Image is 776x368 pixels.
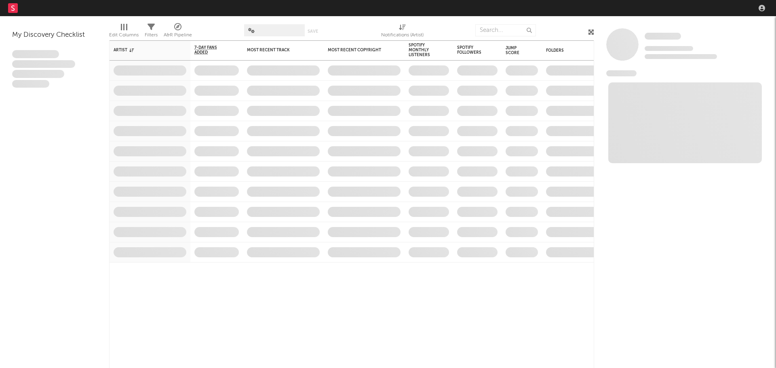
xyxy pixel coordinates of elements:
div: A&R Pipeline [164,20,192,44]
div: Filters [145,30,158,40]
span: News Feed [606,70,637,76]
div: Jump Score [506,46,526,55]
span: Integer aliquet in purus et [12,60,75,68]
input: Search... [475,24,536,36]
div: Folders [546,48,607,53]
div: Most Recent Copyright [328,48,388,53]
div: Spotify Followers [457,45,485,55]
div: Spotify Monthly Listeners [409,43,437,57]
span: Some Artist [645,33,681,40]
span: Tracking Since: [DATE] [645,46,693,51]
span: Praesent ac interdum [12,70,64,78]
div: My Discovery Checklist [12,30,97,40]
div: Edit Columns [109,20,139,44]
div: Notifications (Artist) [381,20,424,44]
div: Filters [145,20,158,44]
span: 0 fans last week [645,54,717,59]
div: Artist [114,48,174,53]
span: Aliquam viverra [12,80,49,88]
div: Notifications (Artist) [381,30,424,40]
a: Some Artist [645,32,681,40]
div: Edit Columns [109,30,139,40]
button: Save [308,29,318,34]
span: Lorem ipsum dolor [12,50,59,58]
div: Most Recent Track [247,48,308,53]
span: 7-Day Fans Added [194,45,227,55]
div: A&R Pipeline [164,30,192,40]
